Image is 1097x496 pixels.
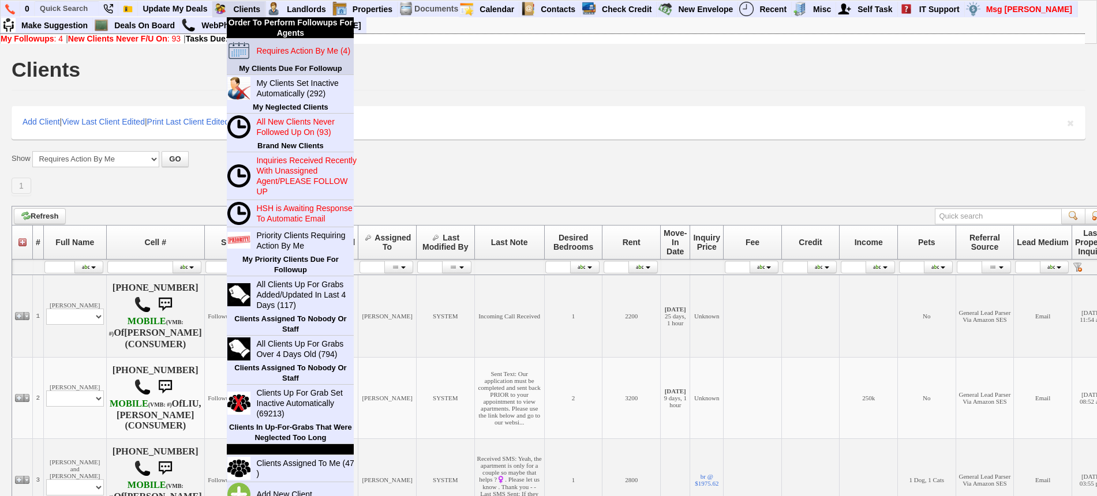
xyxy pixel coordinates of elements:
b: My Neglected Clients [253,103,328,111]
img: myadd.png [837,2,852,16]
a: Priority Clients Requiring Action By Me [252,228,362,253]
a: Tasks Due: 1 [186,34,235,43]
span: Pets [918,238,935,247]
img: call.png [134,296,151,313]
a: Update My Deals [138,1,212,16]
label: Show [12,153,31,164]
span: Lead Medium [1017,238,1068,247]
img: Bookmark.png [123,4,133,14]
font: MOBILE [128,316,166,326]
td: 2 [33,357,44,438]
td: Email [1014,275,1072,357]
h4: [PHONE_NUMBER] Of (CONSUMER) [109,283,202,350]
b: Clients In Up-For-Grabs That Were Neglected Too Long [229,423,352,442]
a: IT Support [915,2,965,17]
img: properties.png [332,2,347,16]
img: crowd.jpg [227,457,250,480]
img: time.png [227,164,250,187]
td: Sent Text: Our application must be completed and sent back PRIOR to your appointment to view apar... [474,357,544,438]
td: Documents [414,1,459,17]
td: 1 [544,275,602,357]
a: All Clients Up For Grabs Over 4 Days Old (794) [252,336,362,362]
img: help2.png [899,2,913,16]
img: call.png [134,378,151,396]
img: call.png [134,460,151,477]
span: Fee [746,238,759,247]
a: Reset filter row [1073,262,1082,272]
h4: [PHONE_NUMBER] Of (CONSUMER) [109,365,202,431]
span: Last Modified By [422,233,468,251]
td: Followup via Phone [204,275,263,357]
a: 0 [20,1,35,16]
td: General Lead Parser Via Amazon SES [956,357,1014,438]
a: Misc [808,2,836,17]
img: priority.jpg [227,232,250,248]
span: Last Note [491,238,528,247]
b: Clients Assigned To Nobody Or Staff [234,363,346,382]
b: Brand New Clients [257,141,324,150]
img: money.png [966,2,980,16]
a: Self Task [853,2,897,17]
a: Make Suggestion [17,18,93,33]
button: GO [162,151,188,167]
span: Desired Bedrooms [553,233,593,251]
img: chalkboard.png [94,18,108,32]
input: Quick search [935,208,1062,224]
img: docs.png [399,2,413,16]
a: Check Credit [597,2,657,17]
td: [PERSON_NAME] [43,275,106,357]
td: Incoming Call Received [474,275,544,357]
img: insertappt.png [227,39,250,62]
td: [PERSON_NAME] [358,357,417,438]
a: New Clients Never F/U On: 93 [68,34,181,43]
img: neglected_crowd.jpg [227,392,250,415]
a: View Last Client Edited [62,117,145,126]
td: 25 days, 1 hour [661,275,690,357]
td: 2200 [602,275,661,357]
img: recent.png [739,2,754,16]
img: call.png [181,18,196,32]
td: SYSTEM [416,357,474,438]
li: Order To Perform Followups For Agents [227,17,354,39]
a: Clients Up For Grab Set Inactive Automatically (69213) [252,385,362,421]
td: [PERSON_NAME] [358,275,417,357]
td: 9 days, 1 hour [661,357,690,438]
img: phone22.png [103,4,113,14]
a: My Clients Set Inactive Automatically (292) [252,76,362,101]
span: Income [855,238,883,247]
a: Recent [755,2,792,17]
b: Clients Assigned To Nobody Or Staff [234,314,346,333]
a: All New Clients Never Followed Up On (93) [252,114,362,140]
td: SYSTEM [416,275,474,357]
b: New Clients Never F/U On [68,34,167,43]
b: My Followups [1,34,54,43]
img: phone.png [5,4,15,14]
b: Tasks Due [186,34,226,43]
img: xcontact.jpg [227,77,250,100]
span: Full Name [55,238,94,247]
a: br @ $1975.62 [695,473,718,487]
a: 1 [12,178,31,194]
b: My Clients Due For Followup [239,64,342,73]
td: Unknown [690,357,724,438]
td: No [898,357,956,438]
span: Status [221,238,246,247]
font: (VMB: #) [109,319,184,337]
span: Credit [799,238,822,247]
a: Contacts [536,2,581,17]
img: su2.jpg [1,18,16,32]
b: T-Mobile USA, Inc. [110,399,172,409]
a: Print Last Client Edited [147,117,229,126]
b: [DATE] [665,388,686,394]
span: Cell # [145,238,166,247]
a: Msg [PERSON_NAME] [982,2,1077,17]
th: # [33,225,44,259]
a: Inquiries Received Recently With Unassigned Agent/PLEASE FOLLOW UP [252,153,362,199]
td: 1 [33,275,44,357]
font: Msg [PERSON_NAME] [986,5,1072,14]
img: landlord.png [267,2,281,16]
a: Clients Assigned To Me (47 ) [252,456,362,481]
td: 2 [544,357,602,438]
span: Rent [623,238,641,247]
a: Refresh [14,208,66,224]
